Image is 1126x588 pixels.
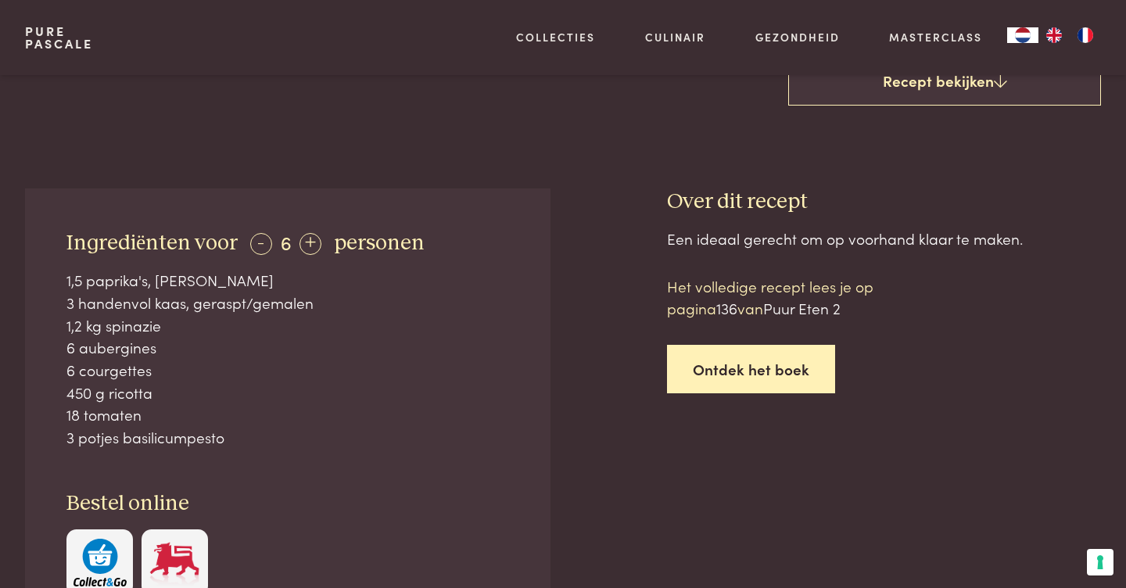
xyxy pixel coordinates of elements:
[66,426,509,449] div: 3 potjes basilicumpesto
[66,269,509,292] div: 1,5 paprika's, [PERSON_NAME]
[66,314,509,337] div: 1,2 kg spinazie
[334,232,425,254] span: personen
[66,490,509,518] h3: Bestel online
[1007,27,1038,43] div: Language
[763,297,841,318] span: Puur Eten 2
[1007,27,1038,43] a: NL
[148,539,201,586] img: Delhaize
[667,345,835,394] a: Ontdek het boek
[281,229,292,255] span: 6
[1038,27,1101,43] ul: Language list
[1070,27,1101,43] a: FR
[1007,27,1101,43] aside: Language selected: Nederlands
[645,29,705,45] a: Culinair
[299,233,321,255] div: +
[66,336,509,359] div: 6 aubergines
[66,232,238,254] span: Ingrediënten voor
[755,29,840,45] a: Gezondheid
[66,359,509,382] div: 6 courgettes
[889,29,982,45] a: Masterclass
[250,233,272,255] div: -
[66,403,509,426] div: 18 tomaten
[667,275,933,320] p: Het volledige recept lees je op pagina van
[1087,549,1113,575] button: Uw voorkeuren voor toestemming voor trackingtechnologieën
[716,297,737,318] span: 136
[66,382,509,404] div: 450 g ricotta
[66,292,509,314] div: 3 handenvol kaas, geraspt/gemalen
[516,29,595,45] a: Collecties
[25,25,93,50] a: PurePascale
[667,188,1101,216] h3: Over dit recept
[74,539,127,586] img: c308188babc36a3a401bcb5cb7e020f4d5ab42f7cacd8327e500463a43eeb86c.svg
[788,56,1101,106] a: Recept bekijken
[1038,27,1070,43] a: EN
[667,228,1101,250] div: Een ideaal gerecht om op voorhand klaar te maken.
